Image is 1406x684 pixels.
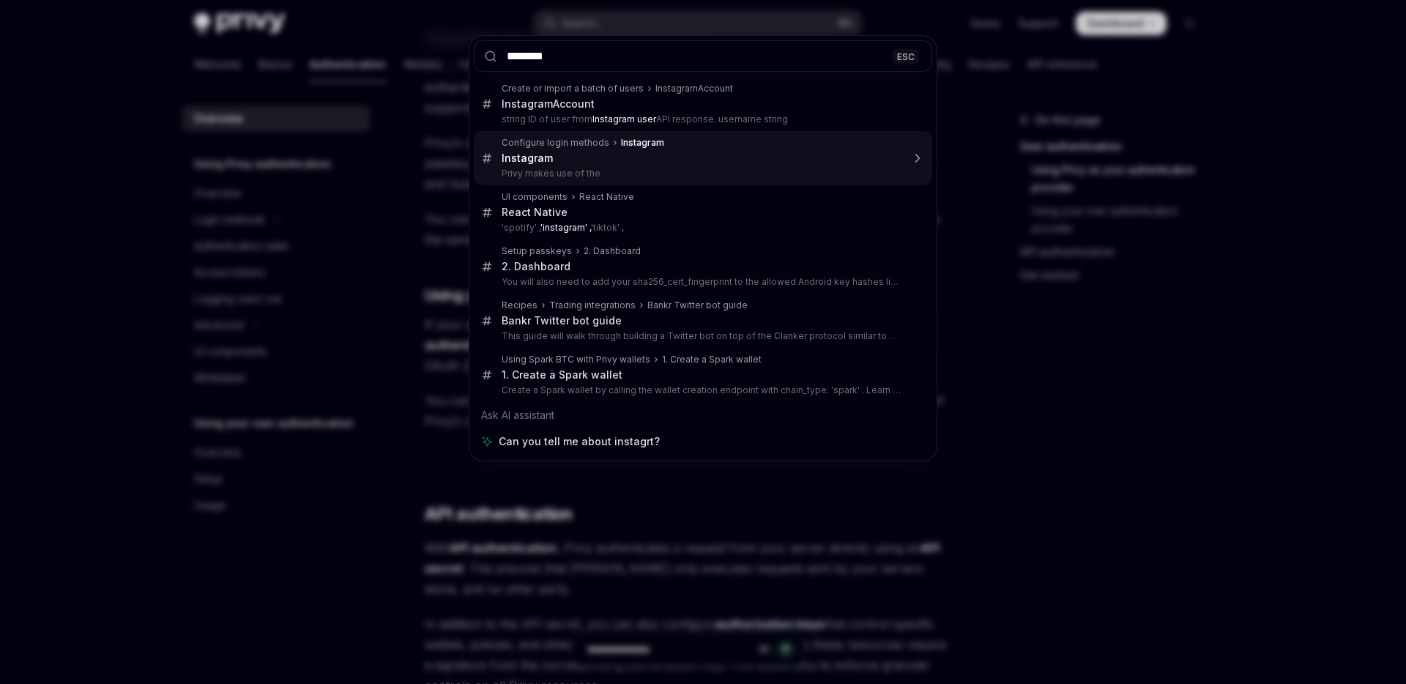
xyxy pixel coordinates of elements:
b: Instagram [621,137,664,148]
b: Instagram [502,152,553,164]
div: InstagramAccount [655,83,733,94]
div: Configure login methods [502,137,609,149]
div: React Native [502,206,568,219]
div: Create or import a batch of users [502,83,644,94]
span: Can you tell me about instagrt? [499,434,660,449]
div: Bankr Twitter bot guide [647,300,748,311]
div: Bankr Twitter bot guide [502,314,622,327]
div: Setup passkeys [502,245,572,257]
p: You will also need to add your sha256_cert_fingerprint to the allowed Android key hashes list in the [502,276,901,288]
p: This guide will walk through building a Twitter bot on top of the Clanker protocol similar to Bankr [502,330,901,342]
div: Recipes [502,300,538,311]
div: UI components [502,191,568,203]
div: Using Spark BTC with Privy wallets [502,354,650,365]
p: string ID of user from API response. username string [502,114,901,125]
div: React Native [579,191,634,203]
div: Trading integrations [549,300,636,311]
div: 1. Create a Spark wallet [502,368,622,382]
b: 'instagram' , [540,222,591,233]
p: Create a Spark wallet by calling the wallet creation endpoint with chain_type: 'spark' . Learn more [502,384,901,396]
div: ESC [893,48,919,64]
p: Privy makes use of the [502,168,901,179]
div: InstagramAccount [502,97,595,111]
p: 'spotify' , 'tiktok' , [502,222,901,234]
b: Instagram user [592,114,656,124]
div: Ask AI assistant [474,402,932,428]
div: 2. Dashboard [584,245,641,257]
div: 2. Dashboard [502,260,570,273]
div: 1. Create a Spark wallet [662,354,762,365]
